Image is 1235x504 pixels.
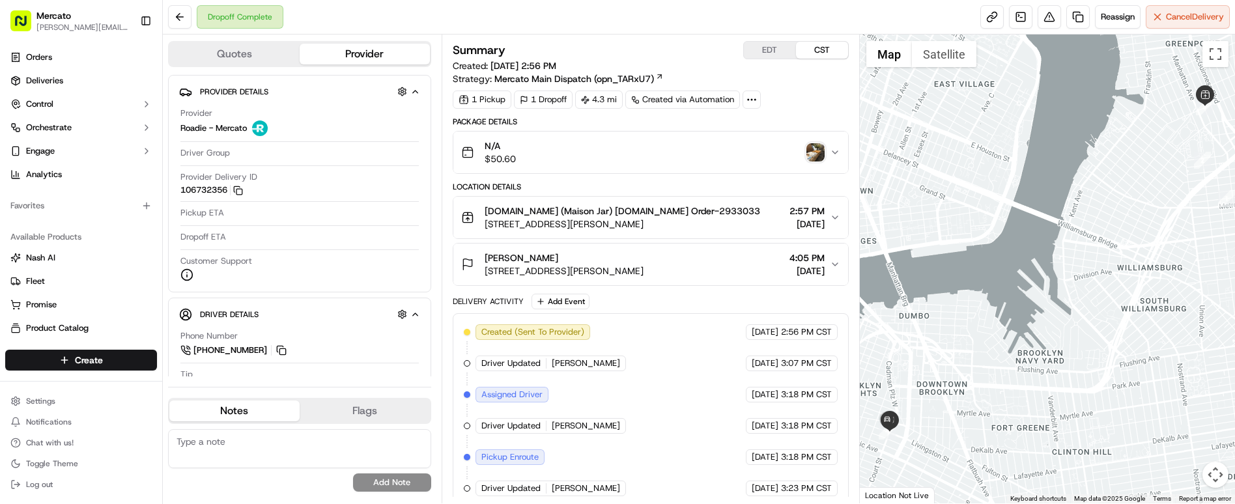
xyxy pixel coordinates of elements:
button: Reassign [1095,5,1141,29]
div: 1 Dropoff [514,91,573,109]
div: Delivery Activity [453,296,524,307]
span: [DATE] [752,326,778,338]
span: Customer Support [180,255,252,267]
span: Mercato Main Dispatch (opn_TARxU7) [494,72,654,85]
button: Toggle fullscreen view [1202,41,1228,67]
span: [PERSON_NAME] [485,251,558,264]
span: N/A [485,139,516,152]
a: Mercato Main Dispatch (opn_TARxU7) [494,72,664,85]
div: 2 [1194,152,1211,169]
button: Toggle Theme [5,455,157,473]
button: Promise [5,294,157,315]
button: Add Event [532,294,589,309]
div: Location Details [453,182,849,192]
span: Log out [26,479,53,490]
button: N/A$50.60photo_proof_of_delivery image [453,132,848,173]
button: photo_proof_of_delivery image [806,143,825,161]
span: [DATE] [789,264,825,277]
span: 2:57 PM [789,204,825,217]
button: Log out [5,475,157,494]
a: Orders [5,47,157,68]
span: Chat with us! [26,438,74,448]
span: 3:23 PM CST [781,483,832,494]
span: Roadie - Mercato [180,122,247,134]
span: Settings [26,396,55,406]
button: Map camera controls [1202,462,1228,488]
h3: Summary [453,44,505,56]
div: Start new chat [44,72,214,85]
span: Provider [180,107,212,119]
a: 💻API Documentation [105,132,214,155]
span: Driver Updated [481,357,541,369]
a: Open this area in Google Maps (opens a new window) [863,486,906,503]
span: [PERSON_NAME] [552,420,620,432]
span: 3:18 PM CST [781,420,832,432]
span: [DATE] [752,389,778,400]
button: Engage [5,141,157,161]
span: Deliveries [26,75,63,87]
span: [DATE] [752,451,778,463]
span: Create [75,354,103,367]
button: EDT [744,42,796,59]
span: Created: [453,59,556,72]
span: [DATE] [789,217,825,231]
a: Product Catalog [10,322,152,334]
a: Analytics [5,164,157,185]
span: Analytics [26,169,62,180]
div: We're available if you need us! [44,85,165,96]
span: [PERSON_NAME] [552,483,620,494]
span: [DOMAIN_NAME] (Maison Jar) [DOMAIN_NAME] Order-2933033 [485,204,760,217]
button: Notifications [5,413,157,431]
span: Provider Delivery ID [180,171,257,183]
button: Create [5,350,157,371]
img: 1736555255976-a54dd68f-1ca7-489b-9aae-adbdc363a1c4 [13,72,36,96]
a: Nash AI [10,252,152,264]
div: 1 [1218,190,1235,207]
span: Driver Updated [481,420,541,432]
div: Available Products [5,227,157,247]
span: [DATE] [752,357,778,369]
span: [PERSON_NAME][EMAIL_ADDRESS][PERSON_NAME][DOMAIN_NAME] [36,22,130,33]
span: 2:56 PM CST [781,326,832,338]
button: Control [5,94,157,115]
input: Got a question? Start typing here... [34,32,234,46]
div: 📗 [13,138,23,148]
span: Cancel Delivery [1166,11,1224,23]
a: Created via Automation [625,91,740,109]
button: Fleet [5,271,157,292]
span: Mercato [36,9,71,22]
span: Toggle Theme [26,458,78,469]
span: Driver Details [200,309,259,320]
span: 3:07 PM CST [781,357,832,369]
div: Strategy: [453,72,664,85]
span: Orders [26,51,52,63]
span: Pickup ETA [180,207,224,219]
button: CancelDelivery [1146,5,1230,29]
span: Provider Details [200,87,268,97]
span: [DATE] [752,483,778,494]
span: 3:18 PM CST [781,389,832,400]
button: Keyboard shortcuts [1010,494,1066,503]
button: Mercato[PERSON_NAME][EMAIL_ADDRESS][PERSON_NAME][DOMAIN_NAME] [5,5,135,36]
span: Control [26,98,53,110]
img: roadie-logo-v2.jpg [252,120,268,136]
div: 💻 [110,138,121,148]
button: [PERSON_NAME][STREET_ADDRESS][PERSON_NAME]4:05 PM[DATE] [453,244,848,285]
button: Settings [5,392,157,410]
button: Notes [169,400,300,421]
span: API Documentation [123,137,209,150]
button: Nash AI [5,247,157,268]
span: Engage [26,145,55,157]
span: Created (Sent To Provider) [481,326,584,338]
button: Quotes [169,44,300,64]
button: Show satellite imagery [912,41,976,67]
a: Promise [10,299,152,311]
span: Dropoff ETA [180,231,226,243]
button: Driver Details [179,303,420,325]
button: Chat with us! [5,434,157,452]
span: [STREET_ADDRESS][PERSON_NAME] [485,264,644,277]
span: $50.60 [485,152,516,165]
a: Report a map error [1179,495,1231,502]
span: 3:18 PM CST [781,451,832,463]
